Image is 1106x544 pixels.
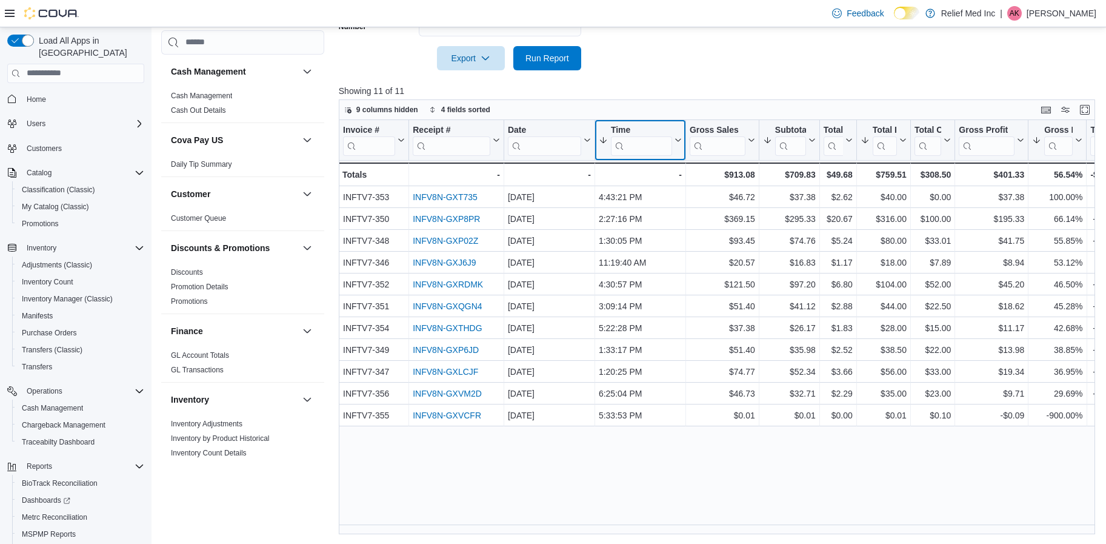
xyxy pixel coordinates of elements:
button: Home [2,90,149,108]
button: Inventory [300,392,315,407]
div: $37.38 [959,190,1024,204]
div: 53.12% [1032,255,1082,270]
div: [DATE] [508,277,591,292]
a: Cash Management [171,92,232,100]
a: GL Account Totals [171,351,229,360]
button: Inventory Manager (Classic) [12,290,149,307]
button: Inventory [22,241,61,255]
a: Inventory Count Details [171,449,247,457]
button: MSPMP Reports [12,526,149,543]
div: - [508,167,591,182]
div: Alyz Khowaja [1007,6,1022,21]
div: Cash Management [161,89,324,123]
a: INFV8N-GXVM2D [413,389,482,398]
div: Gross Profit [959,124,1014,155]
div: $7.89 [914,255,951,270]
div: $913.08 [690,167,755,182]
div: $15.00 [914,321,951,335]
div: $97.20 [763,277,816,292]
span: Classification (Classic) [17,183,144,197]
a: INFV8N-GXQGN4 [413,301,482,311]
div: Total Invoiced [873,124,897,136]
a: Customer Queue [171,214,226,223]
button: BioTrack Reconciliation [12,475,149,492]
div: $16.83 [763,255,816,270]
div: Subtotal [775,124,806,155]
span: Chargeback Management [22,420,105,430]
span: Customers [22,141,144,156]
span: Customers [27,144,62,153]
div: Receipt # [413,124,490,136]
a: Dashboards [12,492,149,509]
span: Promotion Details [171,282,228,292]
div: Total Tax [824,124,843,155]
span: Inventory Manager (Classic) [22,294,113,304]
div: $2.52 [824,343,853,357]
button: Customers [2,139,149,157]
span: Traceabilty Dashboard [17,435,144,449]
span: Users [27,119,45,129]
div: $316.00 [861,212,907,226]
div: $49.68 [824,167,853,182]
p: | [1000,6,1002,21]
div: $28.00 [861,321,907,335]
div: 45.28% [1032,299,1082,314]
input: Dark Mode [894,7,919,19]
span: Export [444,46,498,70]
div: 66.14% [1032,212,1082,226]
a: MSPMP Reports [17,527,81,542]
div: $2.88 [824,299,853,314]
div: 100.00% [1032,190,1082,204]
button: 4 fields sorted [424,102,495,117]
div: INFTV7-353 [343,190,405,204]
div: Cova Pay US [161,157,324,176]
div: Totals [342,167,405,182]
span: Inventory [22,241,144,255]
div: $51.40 [690,343,755,357]
div: INFTV7-348 [343,233,405,248]
a: Traceabilty Dashboard [17,435,99,449]
button: 9 columns hidden [339,102,423,117]
button: Inventory [2,240,149,257]
span: Transfers [22,362,52,372]
div: $33.01 [914,233,951,248]
span: Daily Tip Summary [171,160,232,169]
div: $37.38 [690,321,755,335]
a: INFV8N-GXTHDG [413,323,482,333]
span: BioTrack Reconciliation [17,476,144,491]
button: Classification (Classic) [12,181,149,198]
button: Customer [300,187,315,201]
span: Customer Queue [171,213,226,223]
a: Daily Tip Summary [171,160,232,169]
h3: Discounts & Promotions [171,242,270,254]
span: Cash Management [17,401,144,415]
a: INFV8N-GXP02Z [413,236,478,246]
div: $40.00 [861,190,907,204]
span: Manifests [17,309,144,323]
span: Reports [22,459,144,474]
div: [DATE] [508,212,591,226]
button: Gross Margin [1032,124,1082,155]
span: MSPMP Reports [22,529,76,539]
div: 46.50% [1032,277,1082,292]
a: INFV8N-GXP8PR [413,214,480,224]
div: Invoice # [343,124,395,136]
div: Customer [161,211,324,230]
div: $1.17 [824,255,853,270]
div: $759.51 [861,167,907,182]
a: Discounts [171,268,203,277]
button: Total Tax [824,124,853,155]
div: Time [611,124,672,136]
a: Cash Out Details [171,106,226,115]
button: Adjustments (Classic) [12,257,149,274]
button: Manifests [12,307,149,324]
a: INFV8N-GXP6JD [413,345,479,355]
div: - [413,167,500,182]
span: Promotions [22,219,59,229]
div: INFTV7-354 [343,321,405,335]
button: Cova Pay US [171,134,298,146]
span: Feedback [847,7,884,19]
p: Showing 11 of 11 [339,85,1102,97]
div: $18.62 [959,299,1024,314]
button: Reports [2,458,149,475]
